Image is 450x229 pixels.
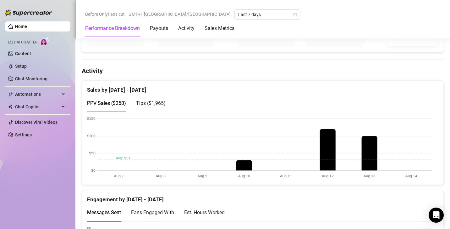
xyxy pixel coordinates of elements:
[15,132,32,137] a: Settings
[87,81,438,94] div: Sales by [DATE] - [DATE]
[184,209,225,216] div: Est. Hours Worked
[15,120,58,125] a: Discover Viral Videos
[205,25,234,32] div: Sales Metrics
[15,24,27,29] a: Home
[8,92,13,97] span: thunderbolt
[129,9,231,19] span: GMT+1 [GEOGRAPHIC_DATA]/[GEOGRAPHIC_DATA]
[136,100,166,106] span: Tips ( $1,965 )
[82,66,444,75] h4: Activity
[15,51,31,56] a: Content
[87,190,438,204] div: Engagement by [DATE] - [DATE]
[15,89,60,99] span: Automations
[15,64,27,69] a: Setup
[293,13,297,16] span: calendar
[429,208,444,223] div: Open Intercom Messenger
[8,39,37,45] span: Izzy AI Chatter
[40,37,50,46] img: AI Chatter
[5,9,52,16] img: logo-BBDzfeDw.svg
[8,105,12,109] img: Chat Copilot
[87,209,121,215] span: Messages Sent
[131,209,174,215] span: Fans Engaged With
[87,100,126,106] span: PPV Sales ( $250 )
[85,25,140,32] div: Performance Breakdown
[15,102,60,112] span: Chat Copilot
[238,10,297,19] span: Last 7 days
[85,9,125,19] span: Before OnlyFans cut
[15,76,47,81] a: Chat Monitoring
[150,25,168,32] div: Payouts
[178,25,195,32] div: Activity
